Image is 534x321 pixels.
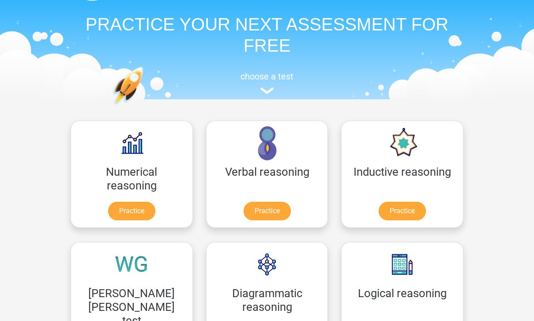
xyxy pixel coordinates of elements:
a: Practice [244,202,291,221]
a: Practice [108,202,155,221]
a: choose a test [64,72,470,95]
h5: choose a test [64,72,470,82]
h1: PRACTICE YOUR NEXT ASSESSMENT FOR FREE [64,14,470,57]
a: Practice [379,202,426,221]
img: assessment [260,88,274,94]
img: practice [113,67,177,147]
